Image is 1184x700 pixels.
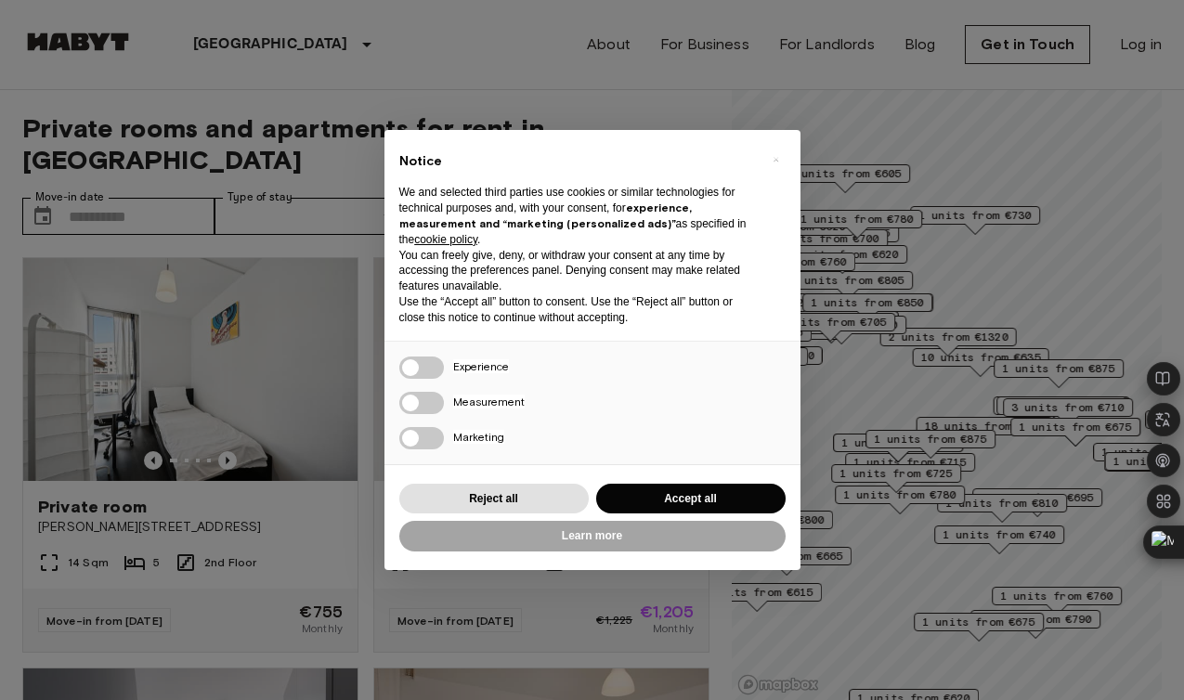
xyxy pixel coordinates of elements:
[596,484,786,514] button: Accept all
[399,201,692,230] strong: experience, measurement and “marketing (personalized ads)”
[453,395,525,408] span: Measurement
[399,484,589,514] button: Reject all
[761,145,791,175] button: Close this notice
[414,233,477,246] a: cookie policy
[399,521,786,551] button: Learn more
[399,152,756,171] h2: Notice
[399,248,756,294] p: You can freely give, deny, or withdraw your consent at any time by accessing the preferences pane...
[399,294,756,326] p: Use the “Accept all” button to consent. Use the “Reject all” button or close this notice to conti...
[773,149,779,171] span: ×
[453,430,504,444] span: Marketing
[399,185,756,247] p: We and selected third parties use cookies or similar technologies for technical purposes and, wit...
[453,359,509,373] span: Experience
